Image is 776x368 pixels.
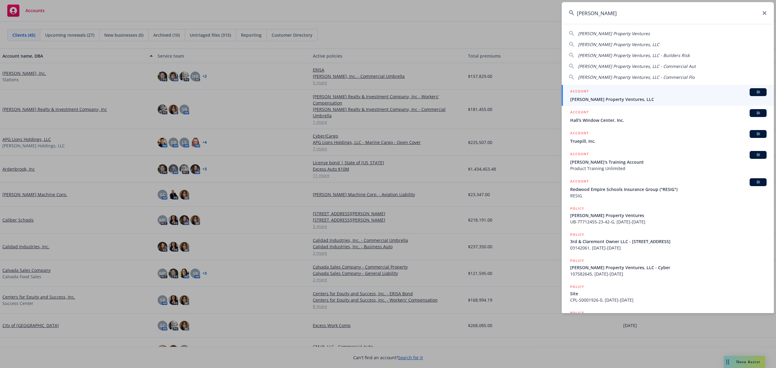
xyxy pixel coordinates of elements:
[562,254,774,280] a: POLICY[PERSON_NAME] Property Ventures, LLC - Cyber107582645, [DATE]-[DATE]
[578,52,690,58] span: [PERSON_NAME] Property Ventures, LLC - Builders Risk
[570,138,767,144] span: Truepill, Inc.
[570,178,589,186] h5: ACCOUNT
[570,117,767,123] span: Hall's Window Center, Inc.
[562,280,774,306] a: POLICYSiteCPL-S0001926-0, [DATE]-[DATE]
[562,175,774,202] a: ACCOUNTBIRedwood Empire Schools Insurance Group ("RESIG")RESIG
[570,284,584,290] h5: POLICY
[752,152,764,158] span: BI
[570,159,767,165] span: [PERSON_NAME]'s Training Account
[562,127,774,148] a: ACCOUNTBITruepill, Inc.
[570,130,589,137] h5: ACCOUNT
[570,88,589,95] h5: ACCOUNT
[562,106,774,127] a: ACCOUNTBIHall's Window Center, Inc.
[570,206,584,212] h5: POLICY
[570,245,767,251] span: 03142061, [DATE]-[DATE]
[562,228,774,254] a: POLICY3rd & Claremont Owner LLC - [STREET_ADDRESS]03142061, [DATE]-[DATE]
[570,271,767,277] span: 107582645, [DATE]-[DATE]
[578,74,694,80] span: [PERSON_NAME] Property Ventures, LLC - Commercial Flo
[562,202,774,228] a: POLICY[PERSON_NAME] Property VenturesUB-7T712455-23-42-G, [DATE]-[DATE]
[570,192,767,199] span: RESIG
[578,31,650,36] span: [PERSON_NAME] Property Ventures
[752,179,764,185] span: BI
[570,310,584,316] h5: POLICY
[570,219,767,225] span: UB-7T712455-23-42-G, [DATE]-[DATE]
[752,110,764,116] span: BI
[752,131,764,137] span: BI
[570,212,767,219] span: [PERSON_NAME] Property Ventures
[570,264,767,271] span: [PERSON_NAME] Property Ventures, LLC - Cyber
[570,151,589,158] h5: ACCOUNT
[570,290,767,297] span: Site
[562,148,774,175] a: ACCOUNTBI[PERSON_NAME]'s Training AccountProduct Training Unlimited
[570,109,589,116] h5: ACCOUNT
[562,306,774,333] a: POLICY
[570,165,767,172] span: Product Training Unlimited
[570,186,767,192] span: Redwood Empire Schools Insurance Group ("RESIG")
[578,42,659,47] span: [PERSON_NAME] Property Ventures, LLC
[562,85,774,106] a: ACCOUNTBI[PERSON_NAME] Property Ventures, LLC
[570,258,584,264] h5: POLICY
[570,297,767,303] span: CPL-S0001926-0, [DATE]-[DATE]
[570,96,767,102] span: [PERSON_NAME] Property Ventures, LLC
[562,2,774,24] input: Search...
[752,89,764,95] span: BI
[578,63,696,69] span: [PERSON_NAME] Property Ventures, LLC - Commercial Aut
[570,232,584,238] h5: POLICY
[570,238,767,245] span: 3rd & Claremont Owner LLC - [STREET_ADDRESS]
